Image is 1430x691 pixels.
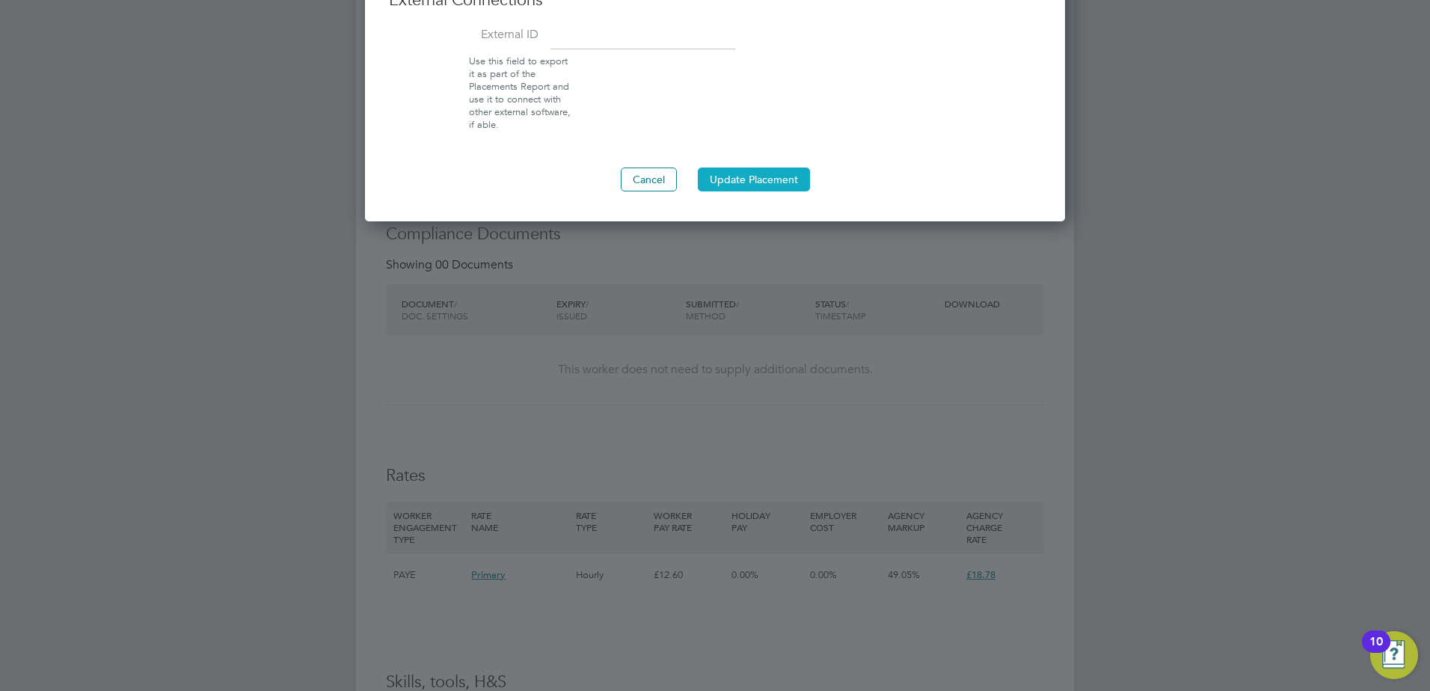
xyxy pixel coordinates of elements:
label: External ID [389,27,538,43]
button: Open Resource Center, 10 new notifications [1370,631,1418,679]
button: Cancel [621,168,677,191]
div: 10 [1369,642,1383,661]
button: Update Placement [698,168,810,191]
span: Use this field to export it as part of the Placements Report and use it to connect with other ext... [469,55,571,130]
